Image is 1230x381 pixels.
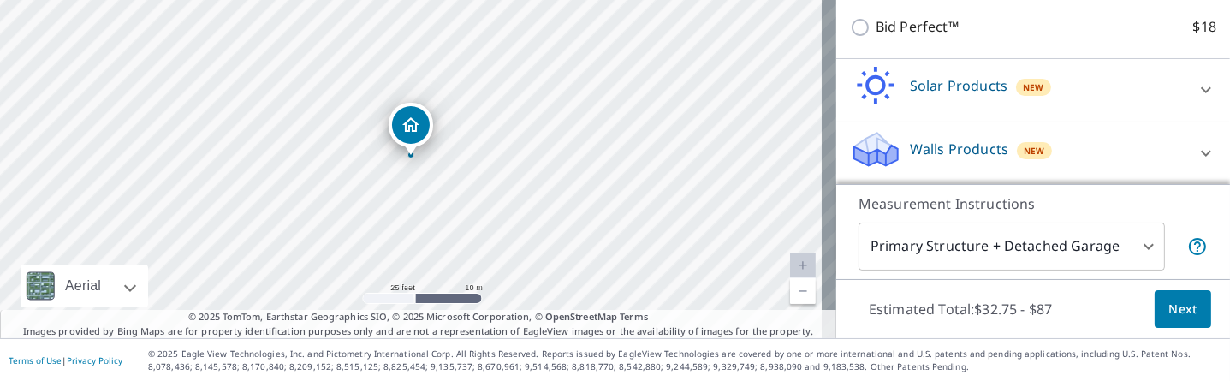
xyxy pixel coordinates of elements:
[1168,299,1197,320] span: Next
[389,103,433,156] div: Dropped pin, building 1, Residential property, 3708 Cima Serena Dr Austin, TX 78759
[1155,290,1211,329] button: Next
[1024,144,1045,158] span: New
[1023,80,1044,94] span: New
[859,223,1165,271] div: Primary Structure + Detached Garage
[545,310,617,323] a: OpenStreetMap
[859,193,1208,214] p: Measurement Instructions
[850,66,1216,115] div: Solar ProductsNew
[876,16,959,38] p: Bid Perfect™
[1187,236,1208,257] span: Your report will include the primary structure and a detached garage if one exists.
[910,75,1007,96] p: Solar Products
[148,348,1221,373] p: © 2025 Eagle View Technologies, Inc. and Pictometry International Corp. All Rights Reserved. Repo...
[1193,16,1216,38] p: $18
[850,129,1216,178] div: Walls ProductsNew
[620,310,648,323] a: Terms
[855,290,1066,328] p: Estimated Total: $32.75 - $87
[790,253,816,278] a: Current Level 20, Zoom In Disabled
[9,354,62,366] a: Terms of Use
[910,139,1008,159] p: Walls Products
[67,354,122,366] a: Privacy Policy
[9,355,122,366] p: |
[60,265,106,307] div: Aerial
[790,278,816,304] a: Current Level 20, Zoom Out
[21,265,148,307] div: Aerial
[188,310,648,324] span: © 2025 TomTom, Earthstar Geographics SIO, © 2025 Microsoft Corporation, ©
